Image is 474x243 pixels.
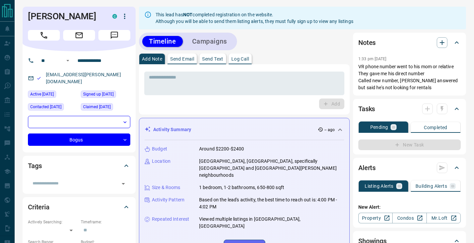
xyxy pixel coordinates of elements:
[199,184,284,191] p: 1 bedroom, 1-2 bathrooms, 650-800 sqft
[30,91,54,98] span: Active [DATE]
[64,57,72,65] button: Open
[324,127,335,133] p: -- ago
[119,179,128,188] button: Open
[358,213,393,223] a: Property
[370,125,388,129] p: Pending
[152,145,167,152] p: Budget
[185,36,234,47] button: Campaigns
[153,126,191,133] p: Activity Summary
[152,184,180,191] p: Size & Rooms
[142,57,162,61] p: Add Note
[358,162,376,173] h2: Alerts
[145,123,344,136] div: Activity Summary-- ago
[156,9,353,27] div: This lead has completed registration on the website. Although you will be able to send them listi...
[365,184,394,188] p: Listing Alerts
[152,216,189,223] p: Repeated Interest
[358,101,461,117] div: Tasks
[426,213,461,223] a: Mr.Loft
[46,72,121,84] a: [EMAIL_ADDRESS][PERSON_NAME][DOMAIN_NAME]
[358,35,461,51] div: Notes
[358,104,375,114] h2: Tasks
[392,213,426,223] a: Condos
[30,104,61,110] span: Contacted [DATE]
[183,12,192,17] strong: NOT
[28,91,77,100] div: Fri Aug 22 2025
[231,57,249,61] p: Log Call
[63,30,95,41] span: Email
[358,160,461,176] div: Alerts
[28,158,130,174] div: Tags
[81,219,130,225] p: Timeframe:
[199,216,344,230] p: Viewed multiple listings in [GEOGRAPHIC_DATA], [GEOGRAPHIC_DATA]
[81,91,130,100] div: Tue Aug 19 2025
[28,202,50,212] h2: Criteria
[199,145,244,152] p: Around $2200-$2400
[358,204,461,211] p: New Alert:
[28,219,77,225] p: Actively Searching:
[170,57,194,61] p: Send Email
[358,57,387,61] p: 1:33 pm [DATE]
[199,158,344,179] p: [GEOGRAPHIC_DATA], [GEOGRAPHIC_DATA], specifically [GEOGRAPHIC_DATA] and [GEOGRAPHIC_DATA][PERSON...
[152,196,184,203] p: Activity Pattern
[81,103,130,113] div: Fri Aug 22 2025
[83,104,111,110] span: Claimed [DATE]
[37,76,41,81] svg: Email Valid
[358,63,461,91] p: VR phone number went to his mom or relative They gave me his direct number Called new number, [PE...
[28,160,42,171] h2: Tags
[199,196,344,210] p: Based on the lead's activity, the best time to reach out is: 4:00 PM - 4:02 PM
[28,11,102,22] h1: [PERSON_NAME]
[415,184,447,188] p: Building Alerts
[28,133,130,146] div: Bogus
[424,125,447,130] p: Completed
[28,199,130,215] div: Criteria
[28,30,60,41] span: Call
[152,158,171,165] p: Location
[83,91,114,98] span: Signed up [DATE]
[112,14,117,19] div: condos.ca
[28,103,77,113] div: Tue Aug 19 2025
[358,37,376,48] h2: Notes
[98,30,130,41] span: Message
[142,36,183,47] button: Timeline
[202,57,223,61] p: Send Text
